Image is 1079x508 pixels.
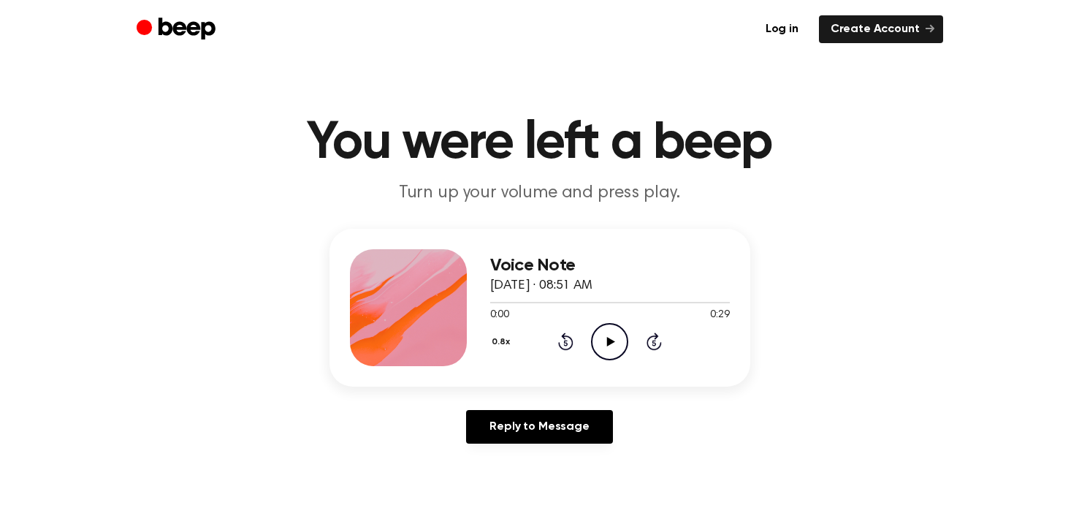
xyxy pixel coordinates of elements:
[490,256,730,276] h3: Voice Note
[754,15,810,43] a: Log in
[137,15,219,44] a: Beep
[490,279,592,292] span: [DATE] · 08:51 AM
[166,117,914,170] h1: You were left a beep
[466,410,612,444] a: Reply to Message
[490,330,516,355] button: 0.8x
[710,308,729,323] span: 0:29
[490,308,509,323] span: 0:00
[259,181,820,205] p: Turn up your volume and press play.
[819,15,943,43] a: Create Account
